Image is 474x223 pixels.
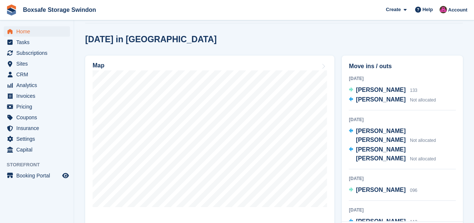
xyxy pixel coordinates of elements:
span: Not allocated [410,138,436,143]
h2: [DATE] in [GEOGRAPHIC_DATA] [85,34,217,44]
div: [DATE] [349,175,456,182]
a: menu [4,80,70,90]
span: Help [423,6,433,13]
a: [PERSON_NAME] Not allocated [349,95,436,105]
a: menu [4,59,70,69]
span: Storefront [7,161,74,169]
a: menu [4,37,70,47]
a: menu [4,134,70,144]
h2: Move ins / outs [349,62,456,71]
span: 096 [410,188,417,193]
span: Settings [16,134,61,144]
span: Booking Portal [16,170,61,181]
span: Account [448,6,467,14]
div: [DATE] [349,207,456,213]
a: [PERSON_NAME] [PERSON_NAME] Not allocated [349,127,456,145]
span: Capital [16,144,61,155]
span: Coupons [16,112,61,123]
span: Not allocated [410,97,436,103]
span: Pricing [16,101,61,112]
h2: Map [93,62,104,69]
span: Home [16,26,61,37]
a: menu [4,101,70,112]
span: [PERSON_NAME] [PERSON_NAME] [356,128,405,143]
div: [DATE] [349,75,456,82]
span: CRM [16,69,61,80]
span: Tasks [16,37,61,47]
span: Create [386,6,401,13]
img: stora-icon-8386f47178a22dfd0bd8f6a31ec36ba5ce8667c1dd55bd0f319d3a0aa187defe.svg [6,4,17,16]
span: [PERSON_NAME] [356,87,405,93]
span: [PERSON_NAME] [PERSON_NAME] [356,146,405,162]
span: [PERSON_NAME] [356,96,405,103]
span: Invoices [16,91,61,101]
a: [PERSON_NAME] [PERSON_NAME] Not allocated [349,145,456,164]
a: Boxsafe Storage Swindon [20,4,99,16]
a: menu [4,112,70,123]
a: menu [4,170,70,181]
a: menu [4,123,70,133]
a: menu [4,144,70,155]
a: [PERSON_NAME] 096 [349,186,417,195]
span: Insurance [16,123,61,133]
span: 133 [410,88,417,93]
a: menu [4,48,70,58]
a: menu [4,26,70,37]
img: Philip Matthews [440,6,447,13]
span: Sites [16,59,61,69]
a: menu [4,91,70,101]
a: menu [4,69,70,80]
span: Subscriptions [16,48,61,58]
span: Not allocated [410,156,436,162]
a: Preview store [61,171,70,180]
div: [DATE] [349,116,456,123]
span: Analytics [16,80,61,90]
span: [PERSON_NAME] [356,187,405,193]
a: [PERSON_NAME] 133 [349,86,417,95]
